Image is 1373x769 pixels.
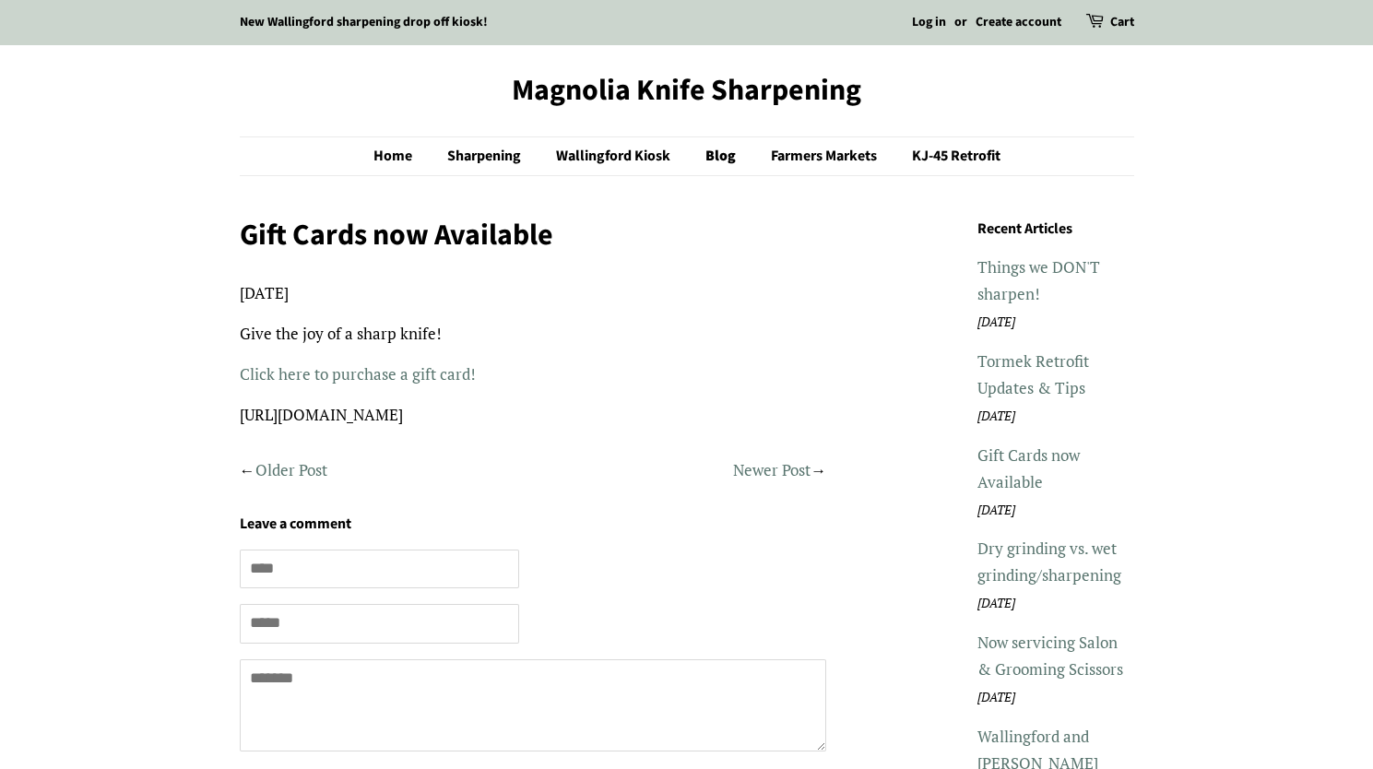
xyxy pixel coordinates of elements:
em: [DATE] [977,314,1015,330]
a: Magnolia Knife Sharpening [240,73,1134,108]
p: [URL][DOMAIN_NAME] [240,402,827,429]
h2: Leave a comment [240,513,827,537]
em: [DATE] [977,595,1015,611]
time: [DATE] [240,282,289,303]
span: → [733,457,826,484]
li: or [954,12,967,34]
p: Give the joy of a sharp knife! [240,321,827,348]
a: Now servicing Salon & Grooming Scissors [977,632,1123,680]
a: Blog [692,137,754,175]
h3: Recent Articles [977,218,1134,242]
a: Sharpening [433,137,539,175]
em: [DATE] [977,408,1015,424]
a: Create account [976,13,1061,31]
em: [DATE] [977,502,1015,518]
a: New Wallingford sharpening drop off kiosk! [240,13,488,31]
a: Home [373,137,431,175]
a: Tormek Retrofit Updates & Tips [977,350,1089,398]
a: Wallingford Kiosk [542,137,689,175]
a: Older Post [255,459,327,480]
a: Gift Cards now Available [977,444,1080,492]
a: Click here to purchase a gift card! [240,363,476,384]
em: [DATE] [977,689,1015,705]
a: Cart [1110,12,1134,34]
a: Farmers Markets [757,137,895,175]
a: KJ-45 Retrofit [898,137,1000,175]
h1: Gift Cards now Available [240,218,827,253]
a: Log in [912,13,946,31]
a: Things we DON'T sharpen! [977,256,1100,304]
a: Dry grinding vs. wet grinding/sharpening [977,538,1121,586]
a: Newer Post [733,459,811,480]
span: ← [240,457,327,484]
